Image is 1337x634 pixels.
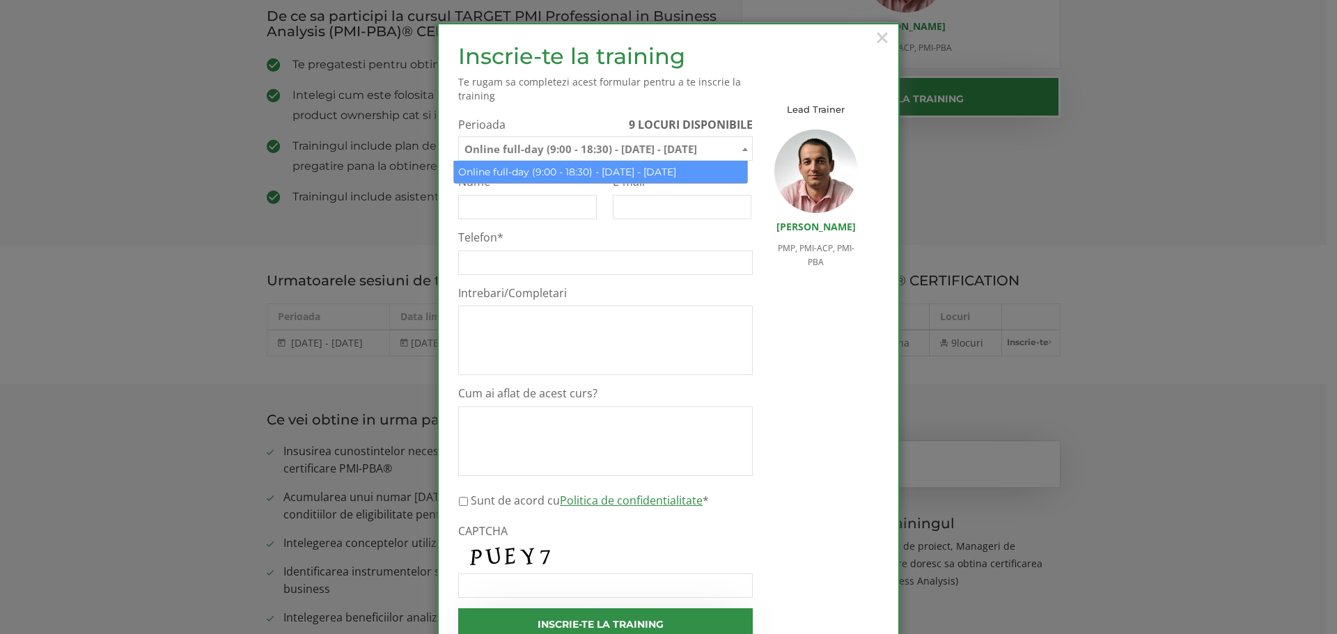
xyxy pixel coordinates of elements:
span: Online full-day (9:00 - 18:30) - 16 septembrie - 19 septembrie 2025 [459,137,752,161]
li: Online full-day (9:00 - 18:30) - [DATE] - [DATE] [454,161,747,183]
span: Online full-day (9:00 - 18:30) - 16 septembrie - 19 septembrie 2025 [458,136,753,161]
label: Perioada [458,117,753,133]
label: Intrebari/Completari [458,286,753,301]
img: Alexandru Moise [774,129,858,213]
label: Telefon [458,230,753,245]
span: × [873,18,891,56]
a: [PERSON_NAME] [776,220,856,233]
label: CAPTCHA [458,524,753,539]
span: 9 [629,117,635,132]
span: locuri disponibile [638,117,753,132]
label: E-mail [613,175,751,189]
button: Close [873,22,891,53]
span: PMP, PMI-ACP, PMI-PBA [778,242,854,268]
h3: Lead Trainer [774,104,858,114]
label: Sunt de acord cu * [471,492,709,509]
label: Cum ai aflat de acest curs? [458,386,753,401]
a: Politica de confidentialitate [560,493,703,508]
h2: Inscrie-te la training [458,44,753,68]
p: Te rugam sa completezi acest formular pentru a te inscrie la training [458,75,753,103]
label: Nume [458,175,597,189]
